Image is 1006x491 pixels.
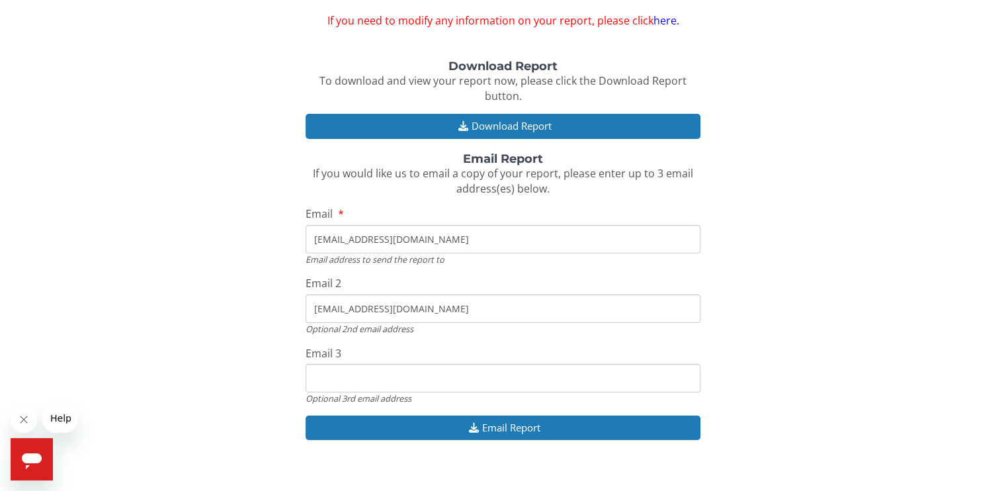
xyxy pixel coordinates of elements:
[653,13,679,28] a: here.
[306,416,700,440] button: Email Report
[463,152,543,166] strong: Email Report
[306,392,700,404] div: Optional 3rd email address
[448,59,558,73] strong: Download Report
[306,253,700,265] div: Email address to send the report to
[306,114,700,138] button: Download Report
[313,166,693,196] span: If you would like us to email a copy of your report, please enter up to 3 email address(es) below.
[306,206,333,221] span: Email
[11,438,53,480] iframe: Button to launch messaging window
[306,323,700,335] div: Optional 2nd email address
[306,276,341,290] span: Email 2
[306,346,341,361] span: Email 3
[306,13,700,28] span: If you need to modify any information on your report, please click
[319,73,687,103] span: To download and view your report now, please click the Download Report button.
[11,406,37,433] iframe: Close message
[42,404,77,433] iframe: Message from company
